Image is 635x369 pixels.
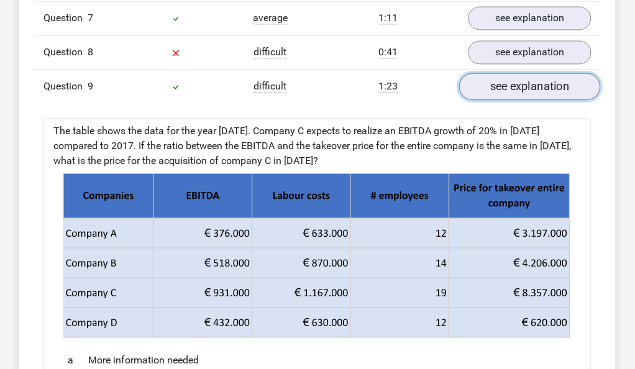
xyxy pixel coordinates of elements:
div: More information needed [58,353,577,368]
span: a [68,353,88,368]
span: 9 [88,81,93,93]
span: Question [43,45,88,60]
a: see explanation [459,73,601,101]
span: 1:23 [379,81,398,93]
span: 7 [88,12,93,24]
a: see explanation [468,7,592,30]
span: 0:41 [379,47,398,59]
span: average [253,12,288,25]
span: difficult [254,47,287,59]
span: Question [43,11,88,26]
span: Question [43,80,88,94]
a: see explanation [468,41,592,65]
span: 8 [88,47,93,58]
span: difficult [254,81,287,93]
span: 1:11 [379,12,398,25]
